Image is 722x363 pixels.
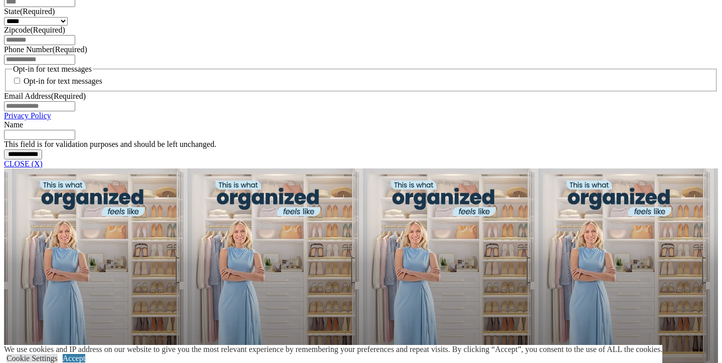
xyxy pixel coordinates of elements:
[51,92,86,100] span: (Required)
[4,92,86,100] label: Email Address
[4,120,23,129] label: Name
[4,345,662,354] div: We use cookies and IP address on our website to give you the most relevant experience by remember...
[24,77,102,85] label: Opt-in for text messages
[52,45,87,54] span: (Required)
[4,7,55,16] label: State
[12,65,93,74] legend: Opt-in for text messages
[63,354,85,362] a: Accept
[30,26,65,34] span: (Required)
[4,26,65,34] label: Zipcode
[4,159,43,168] a: CLOSE (X)
[7,354,58,362] a: Cookie Settings
[4,140,718,149] div: This field is for validation purposes and should be left unchanged.
[4,111,51,120] a: Privacy Policy
[20,7,55,16] span: (Required)
[4,45,87,54] label: Phone Number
